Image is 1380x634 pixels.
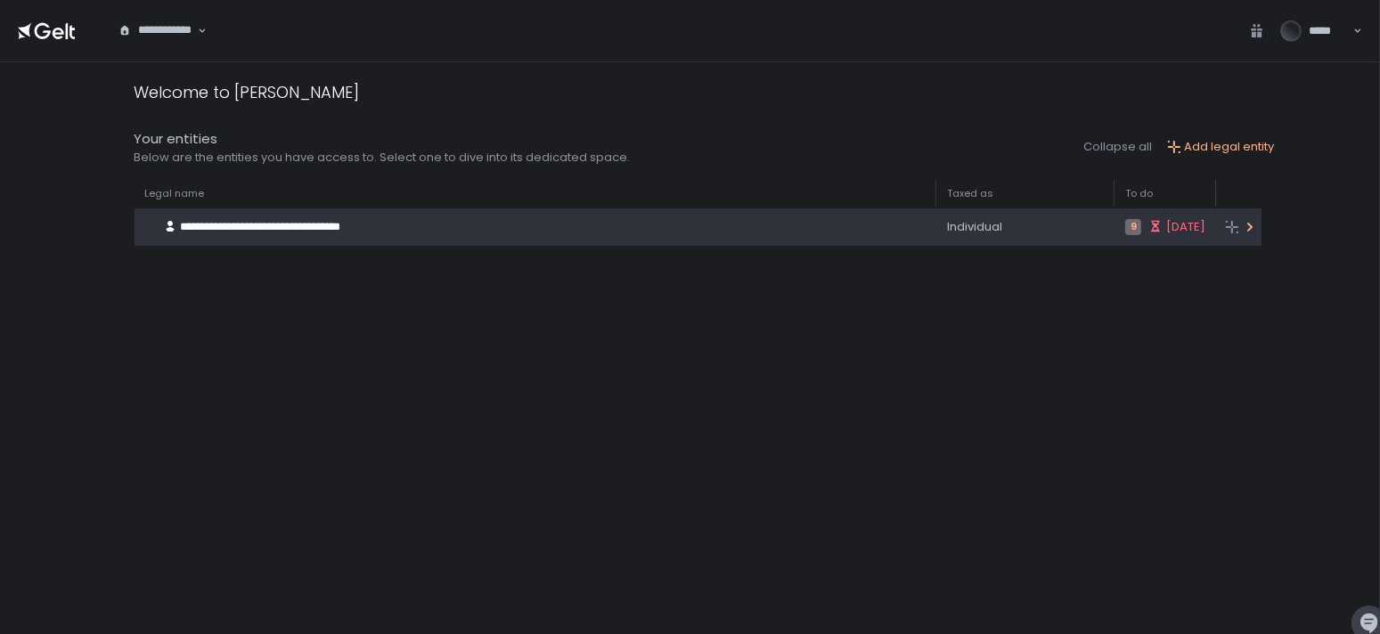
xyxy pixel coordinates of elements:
[1084,139,1153,155] button: Collapse all
[947,219,1104,235] div: Individual
[145,187,205,200] span: Legal name
[1125,219,1141,235] span: 9
[1125,187,1153,200] span: To do
[1166,219,1205,235] span: [DATE]
[135,150,631,166] div: Below are the entities you have access to. Select one to dive into its dedicated space.
[107,12,207,50] div: Search for option
[1167,139,1275,155] button: Add legal entity
[118,38,196,56] input: Search for option
[947,187,993,200] span: Taxed as
[135,129,631,150] div: Your entities
[135,80,360,104] div: Welcome to [PERSON_NAME]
